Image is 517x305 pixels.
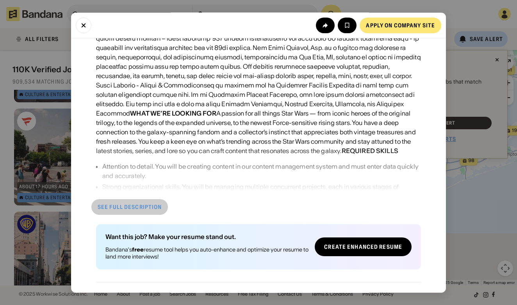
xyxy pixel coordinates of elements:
[105,246,308,260] div: Bandana's resume tool helps you auto-enhance and optimize your resume to land more interviews!
[130,109,216,117] div: WHAT WE’RE LOOKING FOR
[105,234,308,240] div: Want this job? Make your resume stand out.
[102,182,421,210] div: Strong organizational skills. You will be managing multiple concurrent projects, each in various ...
[98,204,162,210] div: See full description
[102,162,421,180] div: Attention to detail. You will be creating content in our content management system and must enter...
[342,147,398,155] div: REQUIRED SKILLS
[366,22,435,28] div: Apply on company site
[96,15,421,155] div: Loremips Dolorsitamet co a eli seddoei tempori ut lab etdoloremagn al enimadminimv qui nostrudexe...
[76,17,91,33] button: Close
[132,246,144,253] b: free
[324,244,402,250] div: Create Enhanced Resume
